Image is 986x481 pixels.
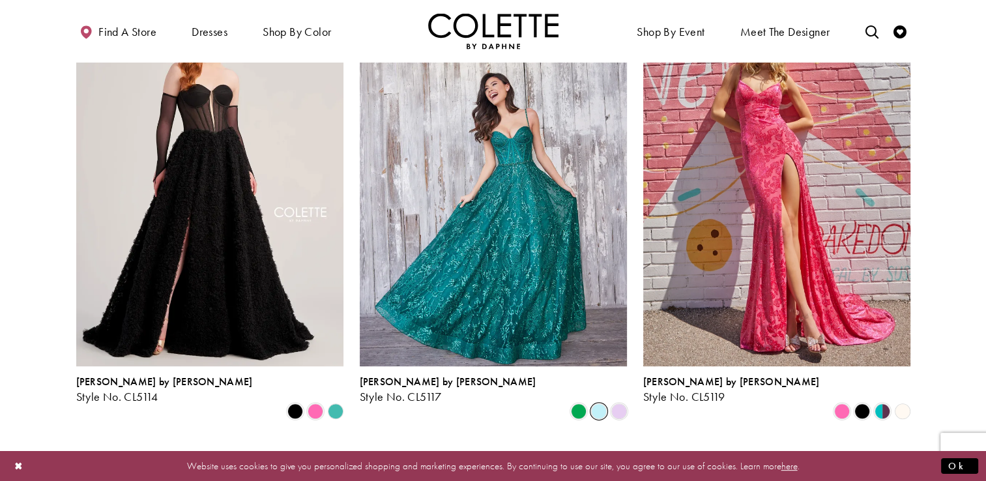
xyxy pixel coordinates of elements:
a: Check Wishlist [890,13,910,49]
a: Meet the designer [737,13,834,49]
div: Colette by Daphne Style No. CL5119 [643,376,820,403]
button: Close Dialog [8,454,30,477]
a: Find a store [76,13,160,49]
span: Style No. CL5117 [360,389,442,404]
span: Shop by color [259,13,334,49]
a: here [781,459,798,472]
span: [PERSON_NAME] by [PERSON_NAME] [360,375,536,388]
span: Find a store [98,25,156,38]
i: Black [854,403,870,419]
span: Shop By Event [637,25,704,38]
span: Dresses [188,13,231,49]
i: Lilac [611,403,627,419]
i: Turquoise [328,403,343,419]
div: Colette by Daphne Style No. CL5117 [360,376,536,403]
p: Website uses cookies to give you personalized shopping and marketing experiences. By continuing t... [94,457,892,474]
span: [PERSON_NAME] by [PERSON_NAME] [643,375,820,388]
img: Colette by Daphne [428,13,558,49]
span: Shop By Event [633,13,708,49]
span: Style No. CL5119 [643,389,725,404]
span: Style No. CL5114 [76,389,158,404]
span: Dresses [192,25,227,38]
i: Emerald [571,403,587,419]
i: Black [287,403,303,419]
i: Light Blue [591,403,607,419]
span: Shop by color [263,25,331,38]
a: Toggle search [862,13,881,49]
i: Pink [308,403,323,419]
i: Pink [834,403,850,419]
i: Jade/Berry [875,403,890,419]
div: Colette by Daphne Style No. CL5114 [76,376,253,403]
span: Meet the designer [740,25,830,38]
span: [PERSON_NAME] by [PERSON_NAME] [76,375,253,388]
i: Diamond White [895,403,910,419]
a: Visit Home Page [428,13,558,49]
button: Submit Dialog [941,458,978,474]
